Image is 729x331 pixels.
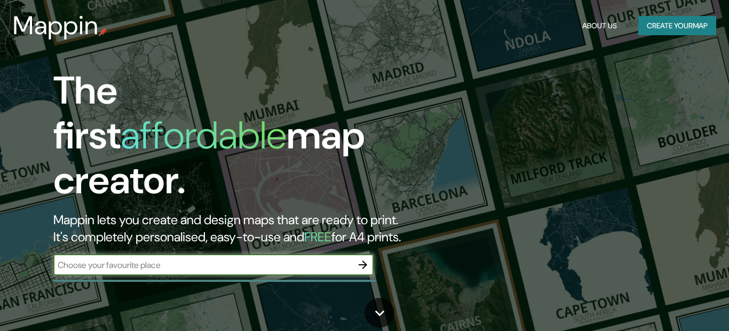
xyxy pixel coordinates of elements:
button: Create yourmap [638,16,716,36]
input: Choose your favourite place [53,259,352,271]
img: mappin-pin [99,28,107,36]
button: About Us [578,16,621,36]
h2: Mappin lets you create and design maps that are ready to print. It's completely personalised, eas... [53,211,418,246]
h1: The first map creator. [53,68,418,211]
h1: affordable [121,111,287,160]
h3: Mappin [13,11,99,41]
iframe: Help widget launcher [634,289,717,319]
h5: FREE [304,228,331,245]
